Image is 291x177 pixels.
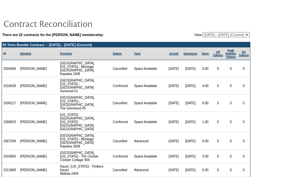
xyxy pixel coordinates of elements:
td: Cancelled [112,60,133,77]
td: 0 [224,60,238,77]
td: [DATE] [165,150,182,163]
a: Days [202,52,209,55]
td: Space Available [133,150,165,163]
td: Confirmed [112,77,133,95]
td: [DATE] [165,95,182,112]
td: 4.00 [199,77,212,95]
td: [DATE] [182,112,199,133]
img: pgTtlContractReconciliation.gif [3,17,133,30]
td: [PERSON_NAME] [19,77,48,95]
td: Space Available [133,60,165,77]
td: [GEOGRAPHIC_DATA], [US_STATE] - [GEOGRAPHIC_DATA] The Glenwood #5 [59,95,112,112]
td: Space Available [133,77,165,95]
td: 0 [212,112,224,133]
td: Advanced [133,133,165,150]
a: SGTokens [239,50,249,57]
td: [GEOGRAPHIC_DATA], [US_STATE] - The Cloister Cloister Cottage 904 [59,150,112,163]
td: 0 [224,112,238,133]
td: 1593954 [2,150,19,163]
td: Confirmed [112,150,133,163]
td: 0 [212,133,224,150]
td: Space Available [133,95,165,112]
td: 0.00 [199,133,212,150]
td: [DATE] [165,60,182,77]
td: Space Available [133,112,165,133]
td: 0 [237,112,250,133]
a: Departure [184,52,198,55]
td: 0 [237,163,250,177]
td: Id [2,47,19,60]
td: 0 [237,133,250,150]
td: [GEOGRAPHIC_DATA], [US_STATE] - [GEOGRAPHIC_DATA] Ironwood 01 [59,77,112,95]
td: 1.00 [199,112,212,133]
td: [GEOGRAPHIC_DATA], [US_STATE] - Montage [GEOGRAPHIC_DATA] Kapalua 2408 [59,60,112,77]
a: Peak HolidayTokens [226,49,236,58]
a: Arrival [169,52,179,55]
td: [DATE] [165,163,182,177]
td: 1504068 [2,60,19,77]
td: 0 [224,77,238,95]
td: 0 [237,95,250,112]
td: [PERSON_NAME] [19,112,48,133]
td: 0 [212,163,224,177]
td: 0 [212,95,224,112]
td: [DATE] [182,133,199,150]
td: 0 [237,60,250,77]
td: Confirmed [112,112,133,133]
td: [PERSON_NAME] [19,163,48,177]
td: [DATE] [182,163,199,177]
td: 1588633 [2,112,19,133]
td: 0 [224,163,238,177]
td: [PERSON_NAME] [19,150,48,163]
td: 0.00 [199,95,212,112]
td: [DATE] [165,112,182,133]
td: [DATE] [182,150,199,163]
td: 1518428 [2,77,19,95]
td: Cancelled [112,95,133,112]
td: [DATE] [182,95,199,112]
td: [PERSON_NAME] [19,60,48,77]
td: 1506217 [2,95,19,112]
td: RI Term Bundle Contract :: [DATE] - [DATE] (Current) [2,42,250,47]
td: Cancelled [112,163,133,177]
td: 1513469 [2,163,19,177]
td: 0 [237,150,250,163]
td: [PERSON_NAME] [19,133,48,150]
td: 0.00 [199,60,212,77]
td: Cancelled [112,133,133,150]
td: Kaua'i, [US_STATE] - Timbers Kaua'i Maliula 2404 [59,163,112,177]
td: [DATE] [165,77,182,95]
a: Property [60,52,72,55]
td: Advanced [133,163,165,177]
td: 0 [212,60,224,77]
td: [GEOGRAPHIC_DATA], [US_STATE] - Montage [GEOGRAPHIC_DATA] Kapalua 2608 [59,133,112,150]
td: View: [162,32,250,37]
td: 0 [224,95,238,112]
td: [PERSON_NAME] [19,95,48,112]
td: [DATE] [182,77,199,95]
td: 0 [212,77,224,95]
td: [DATE] [182,60,199,77]
a: Member [20,52,32,55]
td: 0 [224,150,238,163]
td: [US_STATE][GEOGRAPHIC_DATA], [US_STATE][GEOGRAPHIC_DATA] [GEOGRAPHIC_DATA] [59,112,112,133]
td: [DATE] [165,133,182,150]
b: There are 22 contracts for the [PERSON_NAME] membership: [2,33,104,37]
a: Type [134,52,140,55]
td: 1567269 [2,133,19,150]
a: Status [113,52,122,55]
td: 3.00 [199,150,212,163]
td: 0 [212,150,224,163]
td: 0.00 [199,163,212,177]
td: 0 [224,133,238,150]
td: 0 [237,77,250,95]
a: ARTokens [213,50,223,57]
